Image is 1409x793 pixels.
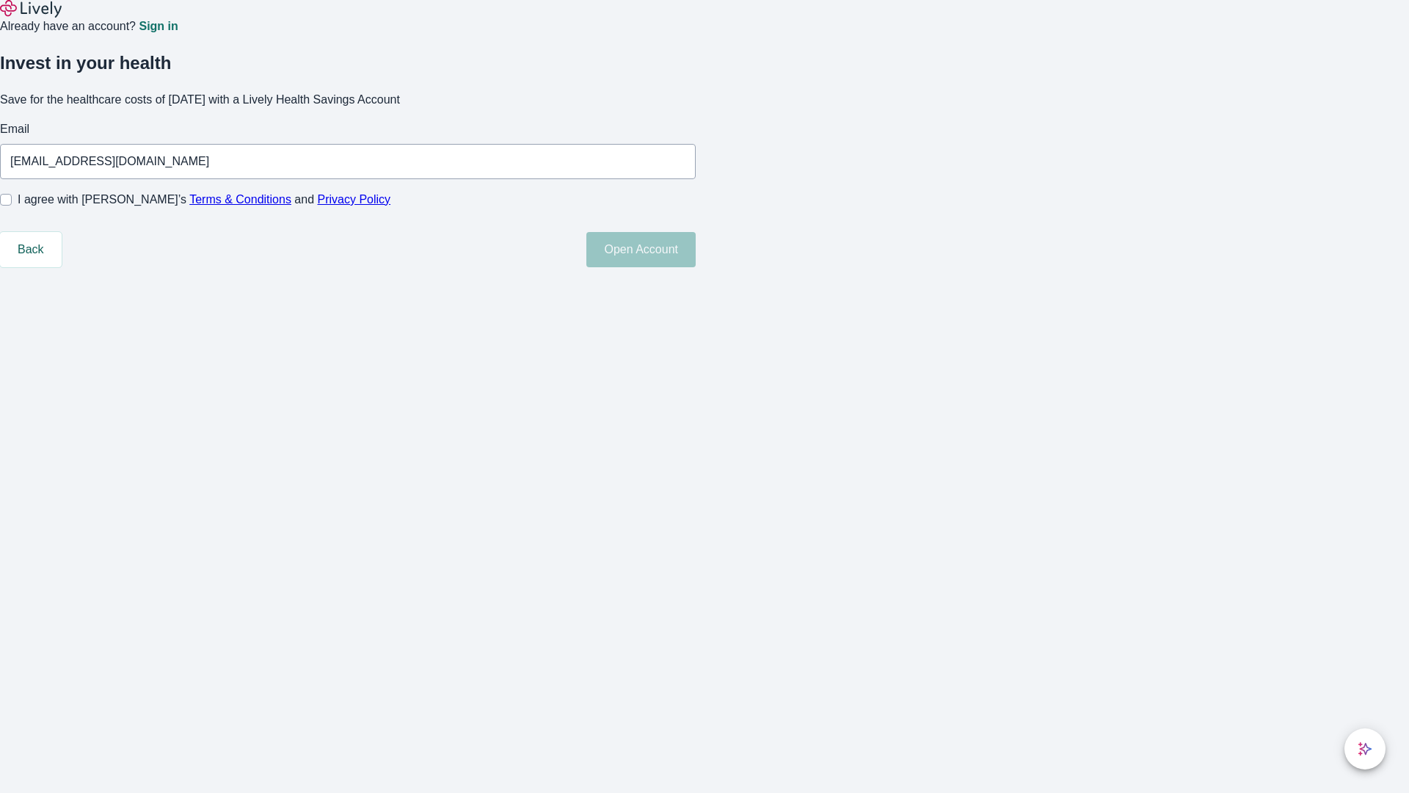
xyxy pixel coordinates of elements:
button: chat [1344,728,1386,770]
a: Privacy Policy [318,193,391,206]
a: Sign in [139,21,178,32]
svg: Lively AI Assistant [1358,742,1372,756]
a: Terms & Conditions [189,193,291,206]
span: I agree with [PERSON_NAME]’s and [18,191,390,209]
